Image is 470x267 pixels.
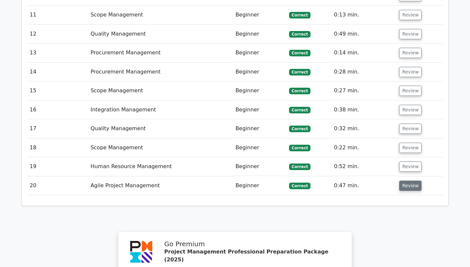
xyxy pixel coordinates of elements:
[289,50,310,56] span: Correct
[289,145,310,151] span: Correct
[27,101,88,119] td: 16
[88,63,233,81] td: Procurement Management
[88,81,233,100] td: Scope Management
[88,25,233,44] td: Quality Management
[331,25,397,44] td: 0:49 min.
[27,44,88,62] td: 13
[233,176,286,195] td: Beginner
[233,101,286,119] td: Beginner
[331,6,397,24] td: 0:13 min.
[27,6,88,24] td: 11
[331,44,397,62] td: 0:14 min.
[88,157,233,176] td: Human Resource Management
[289,31,310,38] span: Correct
[289,12,310,18] span: Correct
[88,44,233,62] td: Procurement Management
[399,143,422,153] button: Review
[88,176,233,195] td: Agile Project Management
[88,6,233,24] td: Scope Management
[399,10,422,20] button: Review
[331,138,397,157] td: 0:22 min.
[289,88,310,94] span: Correct
[88,119,233,138] td: Quality Management
[88,138,233,157] td: Scope Management
[233,25,286,44] td: Beginner
[331,176,397,195] td: 0:47 min.
[289,69,310,75] span: Correct
[331,157,397,176] td: 0:52 min.
[233,138,286,157] td: Beginner
[399,86,422,96] button: Review
[27,63,88,81] td: 14
[289,183,310,189] span: Correct
[399,124,422,134] button: Review
[399,48,422,58] button: Review
[331,63,397,81] td: 0:28 min.
[399,67,422,77] button: Review
[233,119,286,138] td: Beginner
[331,101,397,119] td: 0:38 min.
[27,176,88,195] td: 20
[289,163,310,170] span: Correct
[27,119,88,138] td: 17
[289,107,310,113] span: Correct
[399,29,422,39] button: Review
[289,126,310,132] span: Correct
[233,81,286,100] td: Beginner
[331,81,397,100] td: 0:27 min.
[27,138,88,157] td: 18
[88,101,233,119] td: Integration Management
[399,105,422,115] button: Review
[399,181,422,191] button: Review
[27,25,88,44] td: 12
[331,119,397,138] td: 0:32 min.
[233,44,286,62] td: Beginner
[399,162,422,172] button: Review
[233,157,286,176] td: Beginner
[233,6,286,24] td: Beginner
[27,81,88,100] td: 15
[233,63,286,81] td: Beginner
[27,157,88,176] td: 19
